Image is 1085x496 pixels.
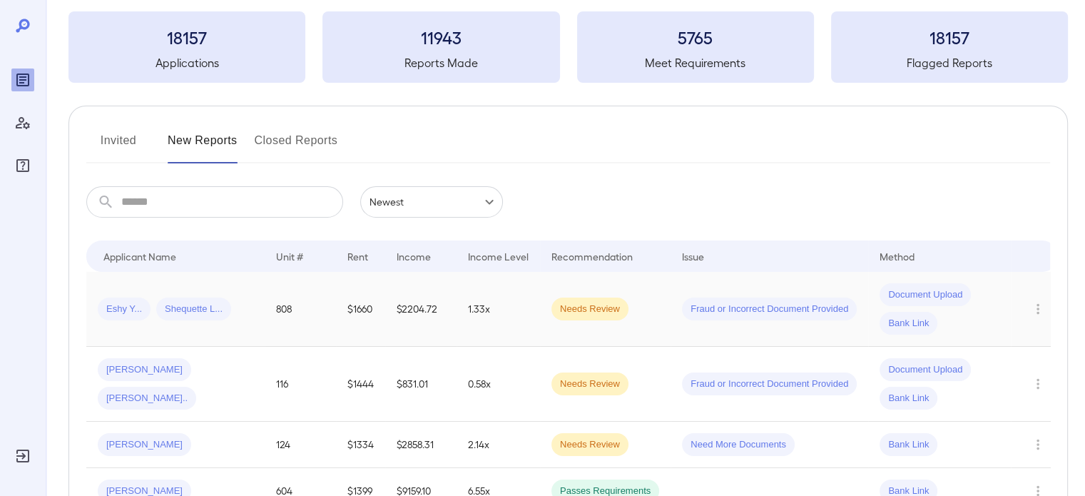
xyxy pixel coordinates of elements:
div: Income Level [468,248,529,265]
span: Document Upload [880,363,971,377]
button: New Reports [168,129,238,163]
span: [PERSON_NAME] [98,438,191,452]
div: Manage Users [11,111,34,134]
span: Fraud or Incorrect Document Provided [682,303,857,316]
h5: Flagged Reports [831,54,1068,71]
div: Method [880,248,915,265]
div: Rent [347,248,370,265]
span: [PERSON_NAME].. [98,392,196,405]
summary: 18157Applications11943Reports Made5765Meet Requirements18157Flagged Reports [68,11,1068,83]
td: $831.01 [385,347,457,422]
div: Applicant Name [103,248,176,265]
div: Log Out [11,445,34,467]
td: $1334 [336,422,385,468]
h3: 18157 [68,26,305,49]
h3: 5765 [577,26,814,49]
td: 0.58x [457,347,540,422]
td: $2204.72 [385,272,457,347]
button: Row Actions [1027,373,1049,395]
td: 1.33x [457,272,540,347]
span: Needs Review [551,438,628,452]
td: $1444 [336,347,385,422]
button: Row Actions [1027,433,1049,456]
span: [PERSON_NAME] [98,363,191,377]
button: Row Actions [1027,298,1049,320]
h3: 11943 [322,26,559,49]
td: 2.14x [457,422,540,468]
span: Fraud or Incorrect Document Provided [682,378,857,391]
div: Unit # [276,248,303,265]
button: Invited [86,129,151,163]
div: Issue [682,248,705,265]
td: $2858.31 [385,422,457,468]
div: Recommendation [551,248,633,265]
span: Bank Link [880,392,937,405]
span: Shequette L... [156,303,231,316]
button: Closed Reports [255,129,338,163]
td: 124 [265,422,336,468]
h5: Meet Requirements [577,54,814,71]
div: FAQ [11,154,34,177]
span: Bank Link [880,438,937,452]
td: $1660 [336,272,385,347]
h5: Reports Made [322,54,559,71]
span: Needs Review [551,378,628,391]
span: Document Upload [880,288,971,302]
div: Newest [360,186,503,218]
td: 808 [265,272,336,347]
h5: Applications [68,54,305,71]
span: Needs Review [551,303,628,316]
span: Bank Link [880,317,937,330]
div: Income [397,248,431,265]
div: Reports [11,69,34,91]
span: Eshy Y... [98,303,151,316]
span: Need More Documents [682,438,795,452]
h3: 18157 [831,26,1068,49]
td: 116 [265,347,336,422]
